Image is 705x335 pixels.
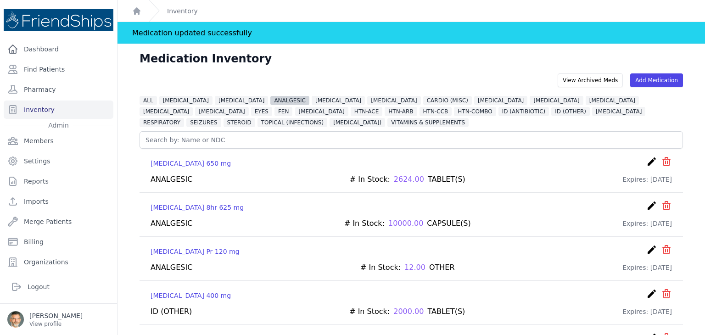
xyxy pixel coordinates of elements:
span: 2624.00 [394,174,424,185]
span: [MEDICAL_DATA] [592,107,645,116]
a: [PERSON_NAME] View profile [7,311,110,328]
span: 10000.00 [388,218,423,229]
span: [MEDICAL_DATA] [530,96,583,105]
a: Add Medication [630,73,683,87]
p: View profile [29,320,83,328]
a: Billing [4,233,113,251]
div: ANALGESIC [151,262,192,273]
div: View Archived Meds [558,73,623,87]
span: EYES [251,107,272,116]
a: Inventory [167,6,198,16]
a: Members [4,132,113,150]
a: [MEDICAL_DATA] Pr 120 mg [151,247,240,256]
span: [MEDICAL_DATA] [586,96,639,105]
span: SEIZURES [186,118,221,127]
span: [MEDICAL_DATA] [474,96,527,105]
a: Imports [4,192,113,211]
span: [MEDICAL_DATA] [312,96,365,105]
div: Expires: [DATE] [622,262,672,273]
p: [PERSON_NAME] [29,311,83,320]
span: [MEDICAL_DATA] [295,107,348,116]
div: ID (OTHER) [151,306,192,317]
h1: Medication Inventory [140,51,272,66]
div: ANALGESIC [151,174,192,185]
i: create [646,288,657,299]
span: 2000.00 [393,306,424,317]
div: ANALGESIC [151,218,192,229]
span: HTN-CCB [420,107,452,116]
i: create [646,244,657,255]
span: ID (ANTIBIOTIC) [498,107,549,116]
a: Organizations [4,253,113,271]
a: Reports [4,172,113,190]
a: [MEDICAL_DATA] 400 mg [151,291,231,300]
a: Dashboard [4,40,113,58]
div: # In Stock: TABLET(S) [350,174,465,185]
div: Medication updated successfully [132,22,252,44]
span: 12.00 [404,262,425,273]
span: [MEDICAL_DATA] [195,107,248,116]
span: TOPICAL (INFECTIONS) [257,118,327,127]
i: create [646,156,657,167]
a: Pharmacy [4,80,113,99]
span: Admin [45,121,73,130]
div: Expires: [DATE] [622,218,672,229]
span: ALL [140,96,157,105]
img: Medical Missions EMR [4,9,113,31]
span: HTN-ACE [351,107,382,116]
a: Settings [4,152,113,170]
a: Logout [7,278,110,296]
i: create [646,200,657,211]
a: create [646,288,657,302]
a: Find Patients [4,60,113,78]
span: [MEDICAL_DATA] [140,107,193,116]
span: ANALGESIC [270,96,309,105]
a: [MEDICAL_DATA] 8hr 625 mg [151,203,244,212]
span: [MEDICAL_DATA] [159,96,213,105]
a: [MEDICAL_DATA] 650 mg [151,159,231,168]
span: HTN-COMBO [454,107,496,116]
span: CARDIO (MISC) [423,96,472,105]
a: Merge Patients [4,212,113,231]
div: Notification [117,22,705,44]
span: RESPIRATORY [140,118,184,127]
span: STEROID [224,118,255,127]
span: FEN [274,107,292,116]
span: HTN-ARB [385,107,417,116]
span: VITAMINS & SUPPLEMENTS [387,118,469,127]
div: Expires: [DATE] [622,174,672,185]
a: create [646,156,657,170]
span: [MEDICAL_DATA] [215,96,268,105]
span: [MEDICAL_DATA]) [330,118,385,127]
div: # In Stock: TABLET(S) [349,306,465,317]
div: Expires: [DATE] [622,306,672,317]
div: # In Stock: CAPSULE(S) [344,218,471,229]
a: create [646,244,657,258]
a: Inventory [4,100,113,119]
a: create [646,200,657,214]
span: [MEDICAL_DATA] [367,96,420,105]
div: # In Stock: OTHER [360,262,455,273]
input: Search by: Name or NDC [140,131,683,149]
span: ID (OTHER) [551,107,590,116]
